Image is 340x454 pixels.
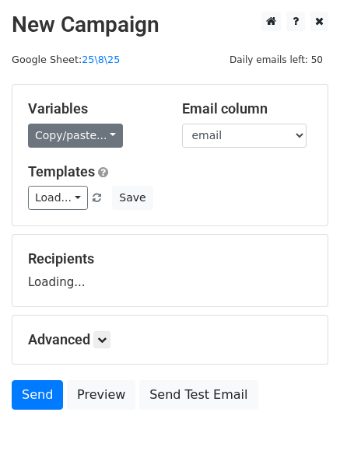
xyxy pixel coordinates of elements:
h2: New Campaign [12,12,328,38]
a: Send Test Email [139,380,258,410]
span: Daily emails left: 50 [224,51,328,68]
a: Send [12,380,63,410]
h5: Variables [28,100,159,117]
h5: Advanced [28,331,312,348]
button: Save [112,186,152,210]
h5: Email column [182,100,313,117]
a: Copy/paste... [28,124,123,148]
div: Loading... [28,250,312,291]
h5: Recipients [28,250,312,267]
small: Google Sheet: [12,54,120,65]
a: Preview [67,380,135,410]
a: Load... [28,186,88,210]
a: Daily emails left: 50 [224,54,328,65]
a: 25\8\25 [82,54,120,65]
a: Templates [28,163,95,180]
